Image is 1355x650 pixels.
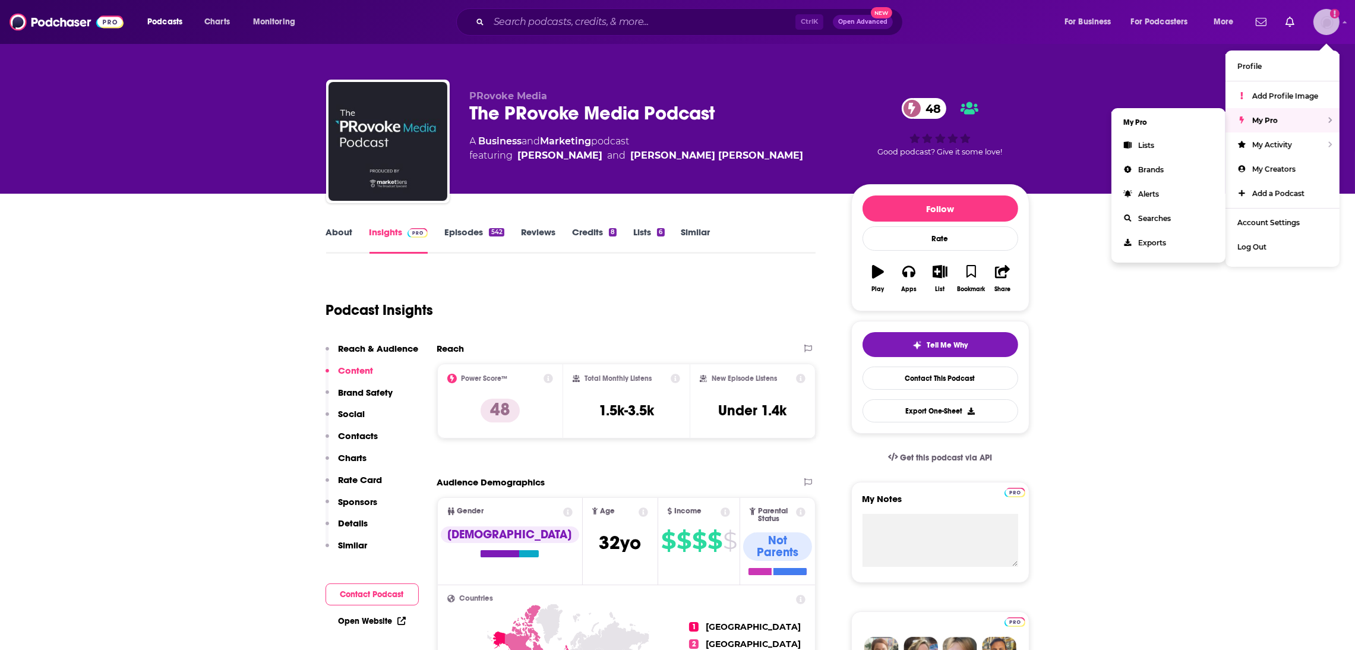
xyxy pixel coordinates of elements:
p: Sponsors [339,496,378,507]
span: Logged in as LindaBurns [1313,9,1340,35]
a: Maja Pawinska Sims [631,149,804,163]
p: Brand Safety [339,387,393,398]
div: Search podcasts, credits, & more... [468,8,914,36]
span: My Pro [1252,116,1278,125]
span: 1 [689,622,699,632]
a: Show notifications dropdown [1251,12,1271,32]
img: tell me why sparkle [912,340,922,350]
button: Contact Podcast [326,583,419,605]
img: Podchaser Pro [408,228,428,238]
label: My Notes [863,493,1018,514]
div: Rate [863,226,1018,251]
span: [GEOGRAPHIC_DATA] [706,639,801,649]
span: $ [707,531,722,550]
span: Gender [457,507,484,515]
img: Podchaser Pro [1005,488,1025,497]
span: Countries [460,595,494,602]
svg: Add a profile image [1330,9,1340,18]
span: PRovoke Media [470,90,548,102]
button: List [924,257,955,300]
span: Open Advanced [838,19,887,25]
div: Play [871,286,884,293]
h3: 1.5k-3.5k [599,402,654,419]
button: Rate Card [326,474,383,496]
button: Details [326,518,368,539]
span: Get this podcast via API [900,453,992,463]
span: Profile [1237,62,1262,71]
a: 48 [902,98,947,119]
span: $ [661,531,675,550]
ul: Show profile menu [1225,51,1340,267]
p: 48 [481,399,520,422]
span: Add a Podcast [1252,189,1305,198]
div: A podcast [470,134,804,163]
img: User Profile [1313,9,1340,35]
div: 48Good podcast? Give it some love! [851,90,1029,164]
button: tell me why sparkleTell Me Why [863,332,1018,357]
button: open menu [1123,12,1205,31]
a: Business [479,135,522,147]
span: My Creators [1252,165,1296,173]
img: The PRovoke Media Podcast [329,82,447,201]
span: Parental Status [758,507,794,523]
span: Monitoring [253,14,295,30]
span: and [608,149,626,163]
span: 48 [914,98,947,119]
button: Content [326,365,374,387]
span: and [522,135,541,147]
button: Open AdvancedNew [833,15,893,29]
p: Details [339,518,368,529]
h2: New Episode Listens [712,374,777,383]
button: Similar [326,539,368,561]
button: Brand Safety [326,387,393,409]
span: Account Settings [1237,218,1300,227]
img: Podchaser - Follow, Share and Rate Podcasts [10,11,124,33]
button: open menu [245,12,311,31]
div: 8 [609,228,617,236]
a: My Creators [1225,157,1340,181]
span: Tell Me Why [927,340,968,350]
button: open menu [139,12,198,31]
a: Add a Podcast [1225,181,1340,206]
p: Similar [339,539,368,551]
div: Apps [901,286,917,293]
span: More [1214,14,1234,30]
a: Charts [197,12,237,31]
h3: Under 1.4k [719,402,787,419]
p: Rate Card [339,474,383,485]
span: Add Profile Image [1252,91,1318,100]
span: $ [677,531,691,550]
button: Apps [893,257,924,300]
span: 32 yo [599,531,641,554]
h2: Total Monthly Listens [585,374,652,383]
button: Contacts [326,430,378,452]
a: Arun Sudhaman [518,149,603,163]
span: Podcasts [147,14,182,30]
span: $ [723,531,737,550]
button: Show profile menu [1313,9,1340,35]
a: Open Website [339,616,406,626]
a: Credits8 [572,226,617,254]
span: For Business [1065,14,1111,30]
a: Similar [681,226,710,254]
a: Contact This Podcast [863,367,1018,390]
img: Podchaser Pro [1005,617,1025,627]
a: Episodes542 [444,226,504,254]
h2: Audience Demographics [437,477,545,488]
span: Good podcast? Give it some love! [878,147,1003,156]
a: Get this podcast via API [879,443,1002,472]
a: Add Profile Image [1225,84,1340,108]
span: For Podcasters [1131,14,1188,30]
a: Marketing [541,135,592,147]
button: Bookmark [956,257,987,300]
div: Share [994,286,1010,293]
div: 6 [657,228,664,236]
a: Show notifications dropdown [1281,12,1299,32]
button: Reach & Audience [326,343,419,365]
button: Share [987,257,1018,300]
div: List [936,286,945,293]
span: featuring [470,149,804,163]
span: New [871,7,892,18]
